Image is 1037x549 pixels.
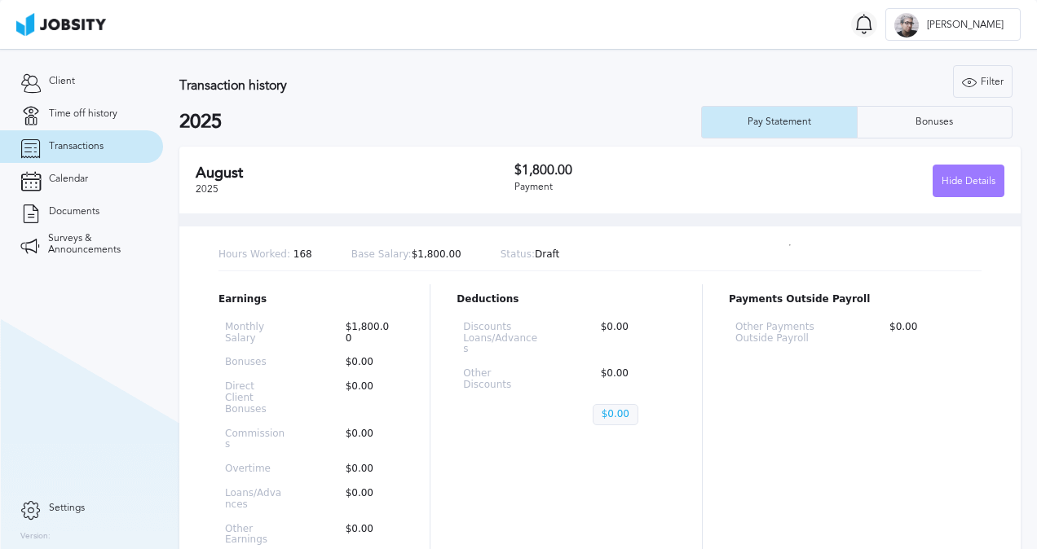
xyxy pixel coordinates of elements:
[501,249,560,261] p: Draft
[729,294,982,305] p: Payments Outside Payroll
[463,322,540,355] p: Discounts Loans/Advances
[338,463,398,475] p: $0.00
[218,249,312,261] p: 168
[894,13,919,37] div: J
[179,111,701,134] h2: 2025
[351,249,461,261] p: $1,800.00
[218,294,404,305] p: Earnings
[218,248,290,260] span: Hours Worked:
[463,368,540,391] p: Other Discounts
[514,182,760,193] div: Payment
[501,248,535,260] span: Status:
[49,206,99,217] span: Documents
[701,106,857,138] button: Pay Statement
[48,233,143,256] span: Surveys & Announcements
[338,428,398,451] p: $0.00
[225,322,285,345] p: Monthly Salary
[954,66,1012,99] div: Filter
[919,20,1012,31] span: [PERSON_NAME]
[225,488,285,511] p: Loans/Advances
[338,322,398,345] p: $1,800.00
[953,65,1013,98] button: Filter
[225,357,285,368] p: Bonuses
[49,503,85,514] span: Settings
[338,381,398,415] p: $0.00
[338,488,398,511] p: $0.00
[49,76,75,87] span: Client
[225,381,285,415] p: Direct Client Bonuses
[933,165,1004,198] div: Hide Details
[593,404,638,425] p: $0.00
[49,108,117,120] span: Time off history
[196,183,218,195] span: 2025
[20,532,51,542] label: Version:
[857,106,1013,138] button: Bonuses
[49,173,88,185] span: Calendar
[933,165,1004,197] button: Hide Details
[196,165,514,182] h2: August
[885,8,1021,41] button: J[PERSON_NAME]
[225,428,285,451] p: Commissions
[735,322,829,345] p: Other Payments Outside Payroll
[16,13,106,36] img: ab4bad089aa723f57921c736e9817d99.png
[338,357,398,368] p: $0.00
[881,322,975,345] p: $0.00
[593,322,669,355] p: $0.00
[225,524,285,547] p: Other Earnings
[514,163,760,178] h3: $1,800.00
[907,116,961,128] div: Bonuses
[593,368,669,391] p: $0.00
[351,248,412,260] span: Base Salary:
[225,463,285,475] p: Overtime
[338,524,398,547] p: $0.00
[457,294,676,305] p: Deductions
[739,116,819,128] div: Pay Statement
[49,141,104,152] span: Transactions
[179,78,634,93] h3: Transaction history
